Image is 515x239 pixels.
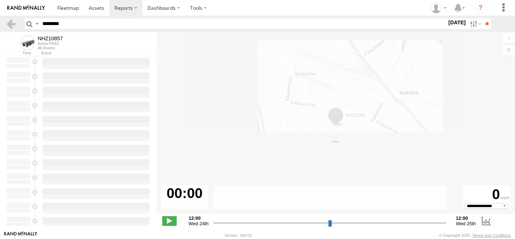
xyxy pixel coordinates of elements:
i: ? [475,2,486,14]
span: Wed 25th [456,221,476,226]
div: Event [41,51,156,55]
div: Time [6,51,31,55]
img: rand-logo.svg [7,5,45,11]
div: Zulema McIntosch [428,3,449,13]
a: Visit our Website [4,232,37,239]
div: All Assets [38,46,63,50]
strong: 12:00 [456,215,476,221]
a: Back to previous Page [6,18,16,29]
label: Search Filter Options [467,18,483,29]
div: Version: 309.01 [225,233,252,238]
div: 0 [464,186,509,203]
label: Search Query [34,18,40,29]
a: Terms and Conditions [473,233,511,238]
label: [DATE] [447,18,467,26]
span: Wed 24th [189,221,209,226]
div: ActiveTRAC [38,41,63,46]
strong: 12:00 [189,215,209,221]
div: © Copyright 2025 - [439,233,511,238]
div: NHZ10857 - View Asset History [38,36,63,41]
label: Play/Stop [162,216,177,226]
